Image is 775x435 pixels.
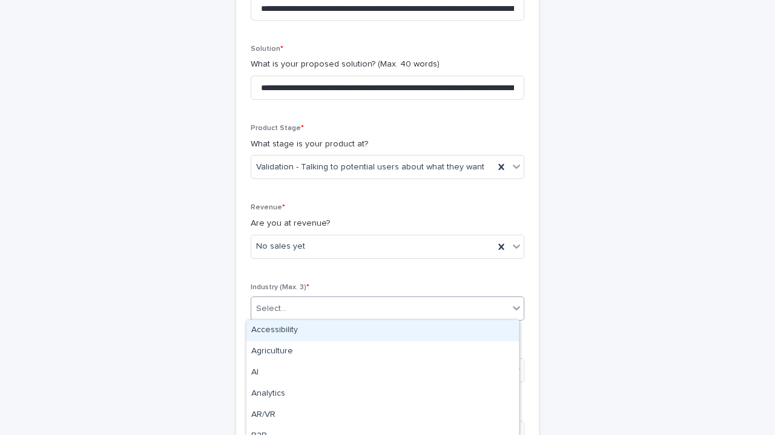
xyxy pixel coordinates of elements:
[246,384,519,405] div: Analytics
[246,405,519,426] div: AR/VR
[246,320,519,341] div: Accessibility
[251,58,524,71] p: What is your proposed solution? (Max. 40 words)
[246,341,519,362] div: Agriculture
[251,284,309,291] span: Industry (Max. 3)
[246,362,519,384] div: AI
[256,240,305,253] span: No sales yet
[251,125,304,132] span: Product Stage
[251,204,285,211] span: Revenue
[251,45,283,53] span: Solution
[251,138,524,151] p: What stage is your product at?
[251,217,524,230] p: Are you at revenue?
[256,303,286,315] div: Select...
[256,161,484,174] span: Validation - Talking to potential users about what they want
